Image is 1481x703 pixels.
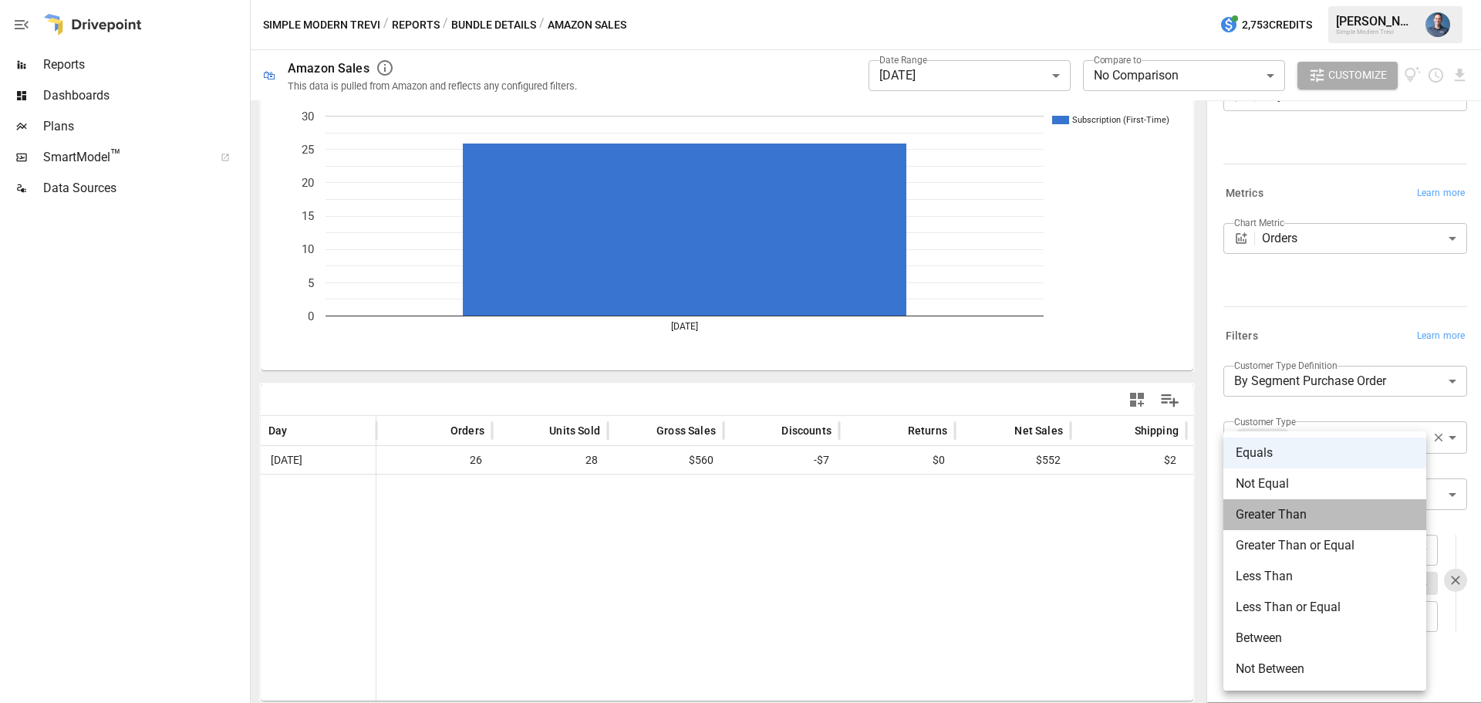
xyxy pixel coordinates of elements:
li: Not Between [1223,654,1426,684]
li: Greater Than [1223,499,1426,530]
li: Between [1223,623,1426,654]
li: Less Than [1223,561,1426,592]
li: Equals [1223,438,1426,468]
li: Less Than or Equal [1223,592,1426,623]
li: Greater Than or Equal [1223,530,1426,561]
li: Not Equal [1223,468,1426,499]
